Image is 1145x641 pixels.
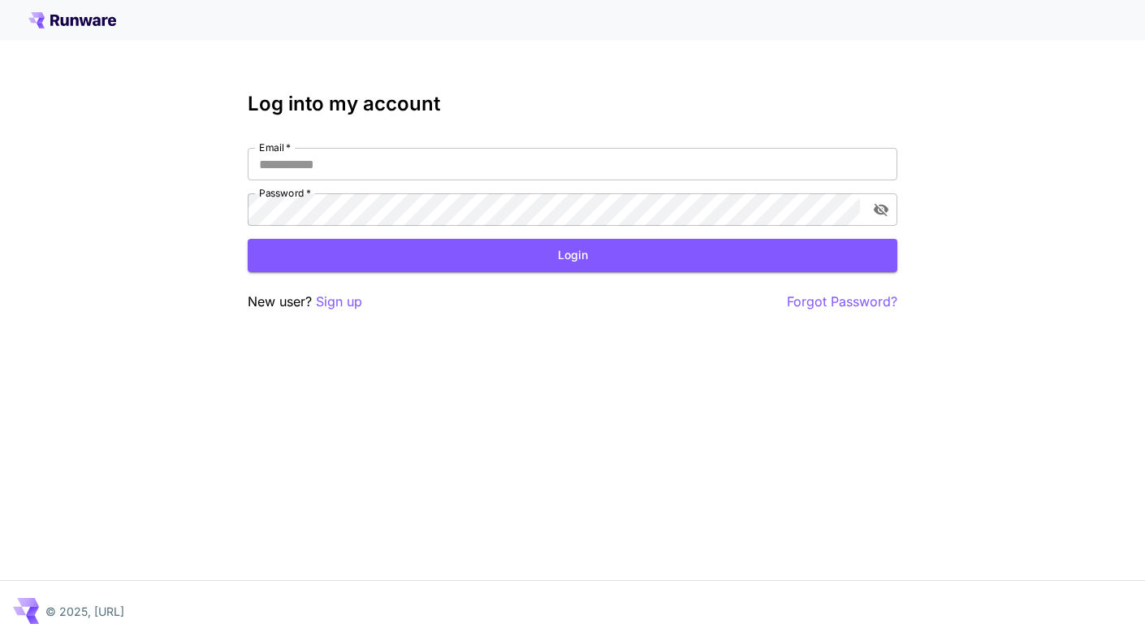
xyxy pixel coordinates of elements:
[866,195,896,224] button: toggle password visibility
[45,603,124,620] p: © 2025, [URL]
[248,239,897,272] button: Login
[248,292,362,312] p: New user?
[259,141,291,154] label: Email
[316,292,362,312] button: Sign up
[259,186,311,200] label: Password
[248,93,897,115] h3: Log into my account
[787,292,897,312] button: Forgot Password?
